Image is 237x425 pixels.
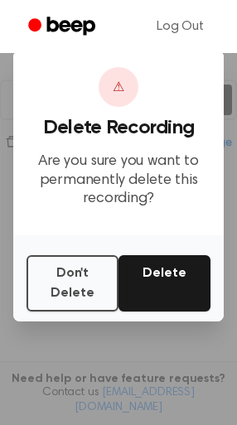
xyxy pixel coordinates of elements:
button: Delete [118,255,210,312]
a: Log Out [140,7,220,46]
div: ⚠ [99,67,138,107]
button: Don't Delete [27,255,118,312]
h3: Delete Recording [27,117,210,139]
p: Are you sure you want to permanently delete this recording? [27,152,210,209]
a: Beep [17,11,110,43]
